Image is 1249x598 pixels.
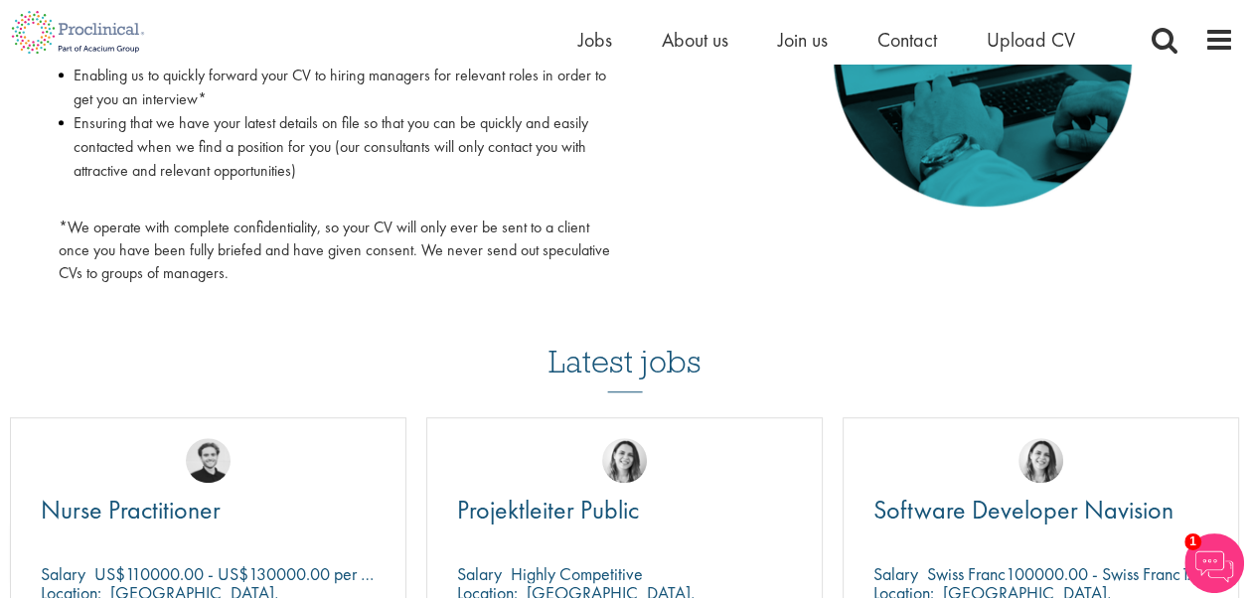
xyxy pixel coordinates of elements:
span: Salary [41,562,85,585]
h3: Latest jobs [548,295,702,392]
p: *We operate with complete confidentiality, so your CV will only ever be sent to a client once you... [59,217,610,285]
span: Software Developer Navision [873,493,1173,526]
li: Enabling us to quickly forward your CV to hiring managers for relevant roles in order to get you ... [59,64,610,111]
li: Ensuring that we have your latest details on file so that you can be quickly and easily contacted... [59,111,610,207]
span: Salary [873,562,918,585]
a: Upload CV [987,27,1075,53]
span: Salary [457,562,502,585]
a: About us [662,27,728,53]
span: Nurse Practitioner [41,493,221,526]
a: Projektleiter Public [457,498,792,523]
span: Projektleiter Public [457,493,639,526]
a: Contact [877,27,937,53]
img: Nico Kohlwes [186,438,231,483]
span: 1 [1184,533,1201,550]
p: Highly Competitive [511,562,643,585]
p: US$110000.00 - US$130000.00 per annum [94,562,405,585]
img: Nur Ergiydiren [602,438,647,483]
a: Join us [778,27,828,53]
a: Software Developer Navision [873,498,1208,523]
img: Nur Ergiydiren [1018,438,1063,483]
a: Jobs [578,27,612,53]
a: Nurse Practitioner [41,498,376,523]
img: Chatbot [1184,533,1244,593]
